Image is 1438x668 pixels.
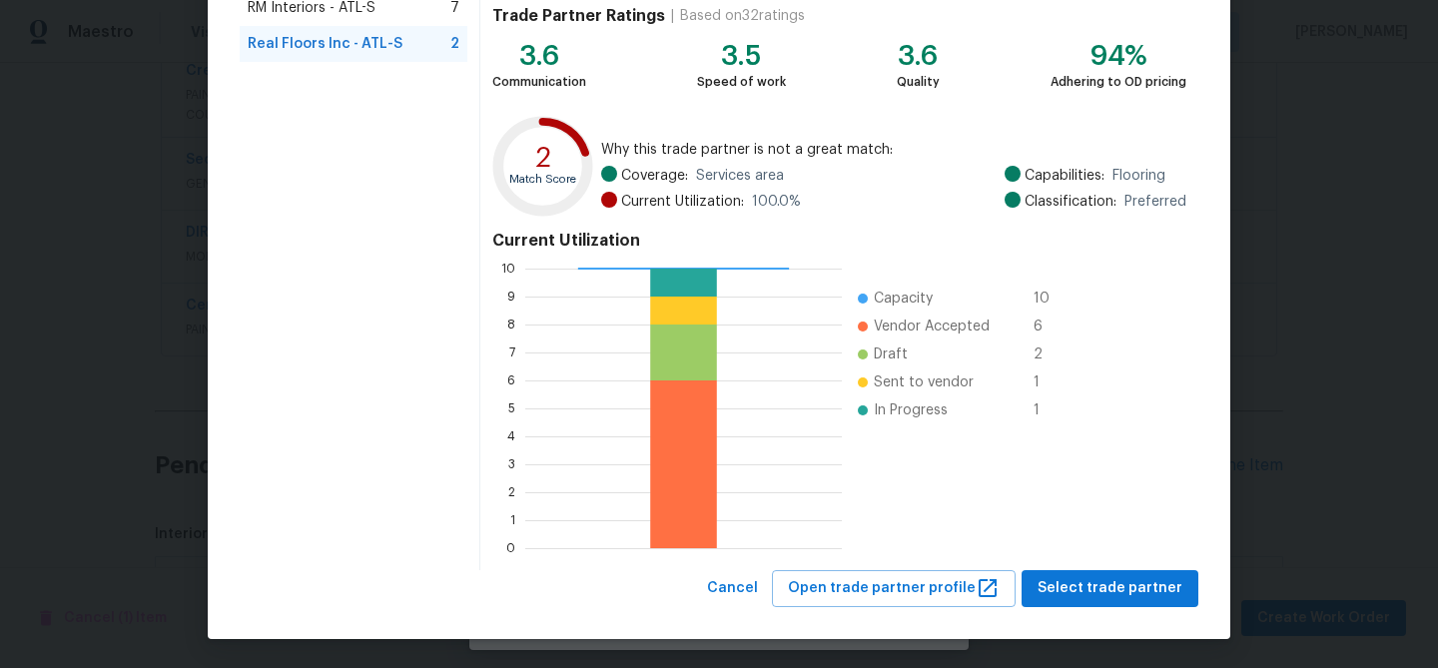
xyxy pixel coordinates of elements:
[507,319,515,331] text: 8
[510,514,515,526] text: 1
[874,289,933,309] span: Capacity
[665,6,680,26] div: |
[507,430,515,442] text: 4
[248,34,402,54] span: Real Floors Inc - ATL-S
[1051,72,1186,92] div: Adhering to OD pricing
[874,372,974,392] span: Sent to vendor
[1034,400,1066,420] span: 1
[1025,192,1116,212] span: Classification:
[492,231,1186,251] h4: Current Utilization
[897,72,940,92] div: Quality
[788,576,1000,601] span: Open trade partner profile
[707,576,758,601] span: Cancel
[492,72,586,92] div: Communication
[1124,192,1186,212] span: Preferred
[621,192,744,212] span: Current Utilization:
[501,263,515,275] text: 10
[1038,576,1182,601] span: Select trade partner
[1022,570,1198,607] button: Select trade partner
[1034,372,1066,392] span: 1
[772,570,1016,607] button: Open trade partner profile
[752,192,801,212] span: 100.0 %
[697,72,786,92] div: Speed of work
[508,486,515,498] text: 2
[621,166,688,186] span: Coverage:
[1025,166,1104,186] span: Capabilities:
[1051,46,1186,66] div: 94%
[1112,166,1165,186] span: Flooring
[509,174,576,185] text: Match Score
[1034,317,1066,336] span: 6
[874,317,990,336] span: Vendor Accepted
[507,374,515,386] text: 6
[1034,289,1066,309] span: 10
[506,542,515,554] text: 0
[874,344,908,364] span: Draft
[874,400,948,420] span: In Progress
[897,46,940,66] div: 3.6
[697,46,786,66] div: 3.5
[450,34,459,54] span: 2
[696,166,784,186] span: Services area
[509,346,515,358] text: 7
[508,402,515,414] text: 5
[508,458,515,470] text: 3
[535,144,551,172] text: 2
[507,291,515,303] text: 9
[680,6,805,26] div: Based on 32 ratings
[1034,344,1066,364] span: 2
[492,6,665,26] h4: Trade Partner Ratings
[492,46,586,66] div: 3.6
[601,140,1186,160] span: Why this trade partner is not a great match:
[699,570,766,607] button: Cancel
